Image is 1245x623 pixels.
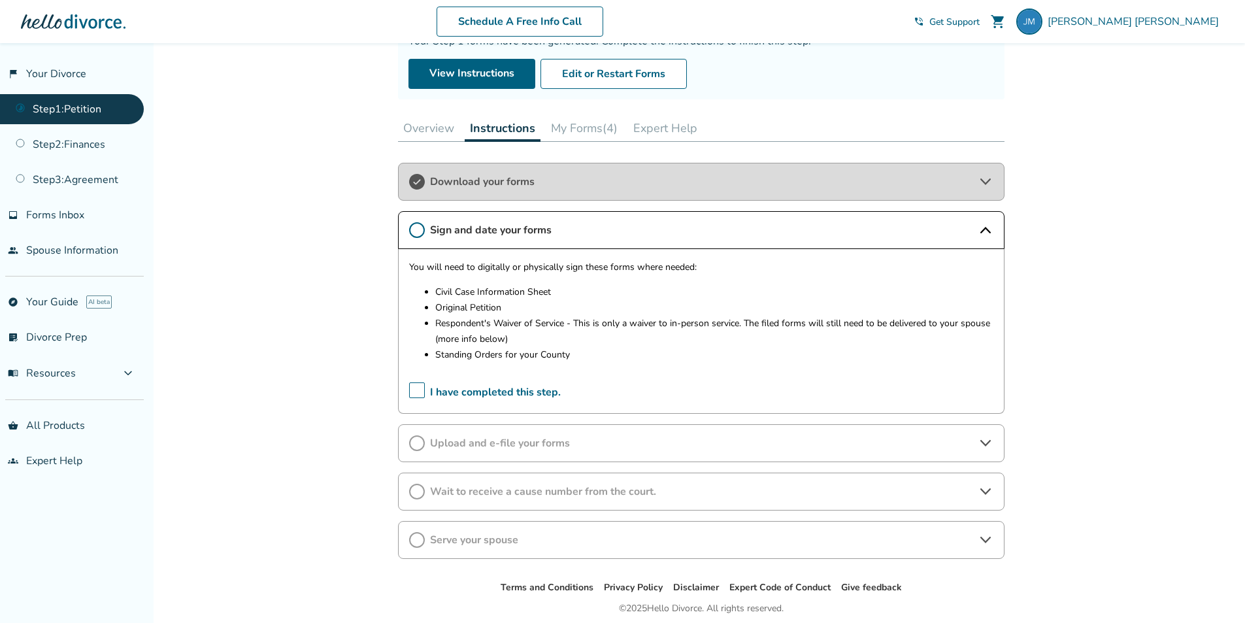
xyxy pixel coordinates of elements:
[430,484,972,499] span: Wait to receive a cause number from the court.
[435,347,993,363] p: Standing Orders for your County
[1016,8,1042,35] img: jeb.moffitt@gmail.com
[501,581,593,594] a: Terms and Conditions
[409,382,561,403] span: I have completed this step.
[435,300,993,316] p: Original Petition
[628,115,703,141] button: Expert Help
[1048,14,1224,29] span: [PERSON_NAME] [PERSON_NAME]
[409,260,993,275] p: You will need to digitally or physically sign these forms where needed:
[435,316,993,347] p: Respondent's Waiver of Service - This is only a waiver to in-person service. The filed forms will...
[841,580,902,596] li: Give feedback
[398,115,459,141] button: Overview
[619,601,784,616] div: © 2025 Hello Divorce. All rights reserved.
[8,210,18,220] span: inbox
[729,581,831,594] a: Expert Code of Conduct
[990,14,1006,29] span: shopping_cart
[8,368,18,379] span: menu_book
[8,332,18,343] span: list_alt_check
[430,436,972,450] span: Upload and e-file your forms
[8,420,18,431] span: shopping_basket
[929,16,980,28] span: Get Support
[540,59,687,89] button: Edit or Restart Forms
[8,366,76,380] span: Resources
[914,16,980,28] a: phone_in_talkGet Support
[8,69,18,79] span: flag_2
[120,365,136,381] span: expand_more
[1180,560,1245,623] iframe: Chat Widget
[914,16,924,27] span: phone_in_talk
[604,581,663,594] a: Privacy Policy
[673,580,719,596] li: Disclaimer
[437,7,603,37] a: Schedule A Free Info Call
[435,284,993,300] p: Civil Case Information Sheet
[8,245,18,256] span: people
[8,297,18,307] span: explore
[430,223,972,237] span: Sign and date your forms
[26,208,84,222] span: Forms Inbox
[8,456,18,466] span: groups
[408,59,535,89] a: View Instructions
[86,295,112,309] span: AI beta
[465,115,540,142] button: Instructions
[430,533,972,547] span: Serve your spouse
[546,115,623,141] button: My Forms(4)
[430,175,972,189] span: Download your forms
